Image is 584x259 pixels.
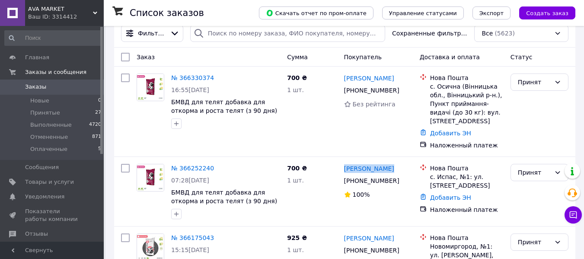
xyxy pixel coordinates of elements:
[511,54,533,61] span: Статус
[30,145,67,153] span: Оплаченные
[430,194,471,201] a: Добавить ЭН
[28,13,104,21] div: Ваш ID: 3314412
[171,165,214,172] a: № 366252240
[518,168,551,177] div: Принят
[137,74,164,101] img: Фото товару
[171,189,277,213] a: БМВД для телят добавка для откорма и роста телят (з 90 дня) [PERSON_NAME] ВРХ
[130,8,204,18] h1: Список заказов
[382,6,464,19] button: Управление статусами
[342,84,401,96] div: [PHONE_NUMBER]
[287,86,304,93] span: 1 шт.
[287,177,304,184] span: 1 шт.
[472,6,511,19] button: Экспорт
[25,178,74,186] span: Товары и услуги
[526,10,568,16] span: Создать заказ
[389,10,457,16] span: Управление статусами
[511,9,575,16] a: Создать заказ
[430,233,504,242] div: Нова Пошта
[4,30,102,46] input: Поиск
[430,173,504,190] div: с. Испас, №1: ул. [STREET_ADDRESS]
[25,83,46,91] span: Заказы
[89,121,101,129] span: 4720
[353,191,370,198] span: 100%
[30,109,60,117] span: Принятые
[495,30,515,37] span: (5623)
[25,54,49,61] span: Главная
[266,9,367,17] span: Скачать отчет по пром-оплате
[137,164,164,192] a: Фото товару
[342,175,401,187] div: [PHONE_NUMBER]
[344,54,382,61] span: Покупатель
[30,97,49,105] span: Новые
[138,29,166,38] span: Фильтры
[518,237,551,247] div: Принят
[430,82,504,125] div: с. Осична (Вінницька обл., Вінницький р-н.), Пункт приймання-видачі (до 30 кг): вул. [STREET_ADDR...
[518,77,551,87] div: Принят
[95,109,101,117] span: 27
[30,133,68,141] span: Отмененные
[287,246,304,253] span: 1 шт.
[482,29,493,38] span: Все
[430,164,504,173] div: Нова Пошта
[25,193,64,201] span: Уведомления
[137,54,155,61] span: Заказ
[259,6,373,19] button: Скачать отчет по пром-оплате
[430,74,504,82] div: Нова Пошта
[137,74,164,101] a: Фото товару
[92,133,101,141] span: 871
[171,99,277,123] a: БМВД для телят добавка для откорма и роста телят (з 90 дня) [PERSON_NAME] ВРХ
[392,29,468,38] span: Сохраненные фильтры:
[420,54,480,61] span: Доставка и оплата
[98,97,101,105] span: 0
[25,68,86,76] span: Заказы и сообщения
[171,86,209,93] span: 16:55[DATE]
[344,164,394,173] a: [PERSON_NAME]
[137,164,164,191] img: Фото товару
[342,244,401,256] div: [PHONE_NUMBER]
[519,6,575,19] button: Создать заказ
[430,141,504,150] div: Наложенный платеж
[344,234,394,243] a: [PERSON_NAME]
[565,206,582,224] button: Чат с покупателем
[287,234,307,241] span: 925 ₴
[25,230,48,238] span: Отзывы
[287,74,307,81] span: 700 ₴
[30,121,72,129] span: Выполненные
[171,246,209,253] span: 15:15[DATE]
[25,208,80,223] span: Показатели работы компании
[98,145,101,153] span: 5
[430,130,471,137] a: Добавить ЭН
[479,10,504,16] span: Экспорт
[430,205,504,214] div: Наложенный платеж
[287,54,308,61] span: Сумма
[171,234,214,241] a: № 366175043
[287,165,307,172] span: 700 ₴
[190,25,385,42] input: Поиск по номеру заказа, ФИО покупателя, номеру телефона, Email, номеру накладной
[171,177,209,184] span: 07:28[DATE]
[353,101,396,108] span: Без рейтинга
[28,5,93,13] span: АVA MARKET
[344,74,394,83] a: [PERSON_NAME]
[171,74,214,81] a: № 366330374
[25,163,59,171] span: Сообщения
